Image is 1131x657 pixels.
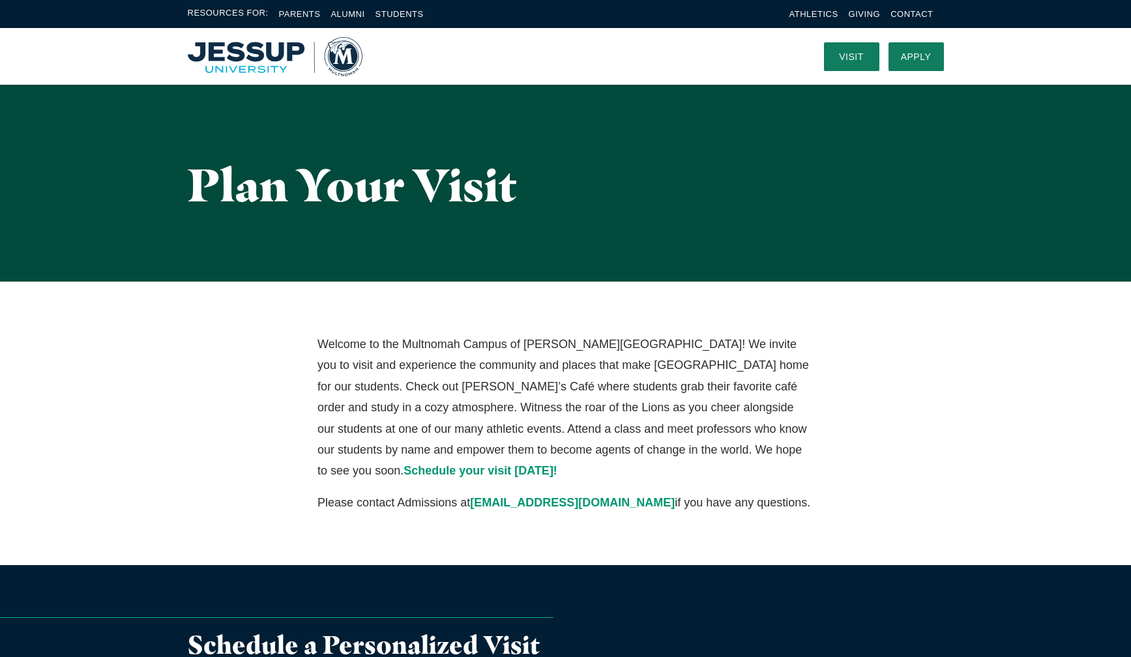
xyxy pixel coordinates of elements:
span: Resources For: [188,7,269,22]
a: Home [188,37,362,76]
a: Students [375,9,424,19]
p: Please contact Admissions at if you have any questions. [317,492,814,513]
a: Athletics [789,9,838,19]
p: Welcome to the Multnomah Campus of [PERSON_NAME][GEOGRAPHIC_DATA]! We invite you to visit and exp... [317,334,814,482]
a: Contact [890,9,933,19]
a: Students walking in Portland near Multnomah Campus [578,617,943,638]
h1: Plan Your Visit [188,160,944,210]
a: Schedule your visit [DATE]! [404,464,557,477]
a: Visit [824,42,879,71]
a: [EMAIL_ADDRESS][DOMAIN_NAME] [470,496,675,509]
img: 2022_JUNIOR_SEARCH_banner [604,628,669,629]
a: Giving [849,9,881,19]
a: Alumni [330,9,364,19]
img: Multnomah University Logo [188,37,362,76]
a: Apply [889,42,944,71]
a: Parents [279,9,321,19]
